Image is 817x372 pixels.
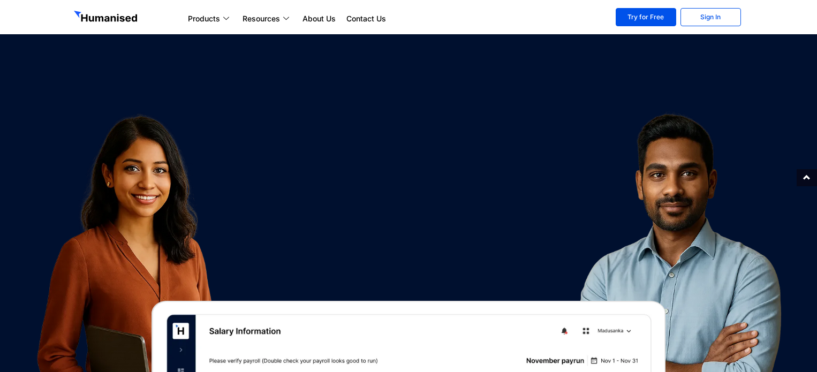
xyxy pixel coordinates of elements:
a: Sign In [680,8,741,26]
img: GetHumanised Logo [74,11,139,25]
a: Try for Free [616,8,676,26]
a: Products [183,12,237,25]
a: Resources [237,12,297,25]
a: Contact Us [341,12,391,25]
a: About Us [297,12,341,25]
